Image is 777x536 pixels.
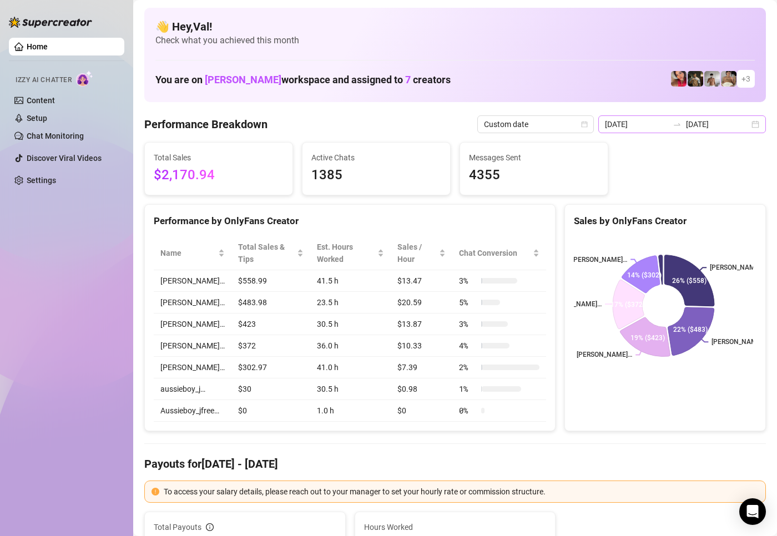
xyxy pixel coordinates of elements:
[741,73,750,85] span: + 3
[154,165,284,186] span: $2,170.94
[155,34,755,47] span: Check what you achieved this month
[546,300,602,308] text: [PERSON_NAME]…
[310,378,391,400] td: 30.5 h
[469,151,599,164] span: Messages Sent
[721,71,736,87] img: Aussieboy_jfree
[469,165,599,186] span: 4355
[459,340,477,352] span: 4 %
[459,296,477,309] span: 5 %
[231,236,310,270] th: Total Sales & Tips
[391,335,452,357] td: $10.33
[152,488,159,495] span: exclamation-circle
[311,165,441,186] span: 1385
[317,241,375,265] div: Est. Hours Worked
[27,114,47,123] a: Setup
[144,117,268,132] h4: Performance Breakdown
[310,335,391,357] td: 36.0 h
[572,256,627,264] text: [PERSON_NAME]…
[27,42,48,51] a: Home
[391,270,452,292] td: $13.47
[154,521,201,533] span: Total Payouts
[238,241,295,265] span: Total Sales & Tips
[459,318,477,330] span: 3 %
[310,357,391,378] td: 41.0 h
[27,154,102,163] a: Discover Viral Videos
[704,71,720,87] img: aussieboy_j
[206,523,214,531] span: info-circle
[155,19,755,34] h4: 👋 Hey, Val !
[154,236,231,270] th: Name
[310,400,391,422] td: 1.0 h
[688,71,703,87] img: Tony
[459,404,477,417] span: 0 %
[391,313,452,335] td: $13.87
[154,214,546,229] div: Performance by OnlyFans Creator
[577,351,633,359] text: [PERSON_NAME]…
[76,70,93,87] img: AI Chatter
[9,17,92,28] img: logo-BBDzfeDw.svg
[310,270,391,292] td: 41.5 h
[605,118,668,130] input: Start date
[673,120,682,129] span: to
[311,151,441,164] span: Active Chats
[27,176,56,185] a: Settings
[686,118,749,130] input: End date
[673,120,682,129] span: swap-right
[739,498,766,525] div: Open Intercom Messenger
[154,313,231,335] td: [PERSON_NAME]…
[459,361,477,373] span: 2 %
[205,74,281,85] span: [PERSON_NAME]
[27,132,84,140] a: Chat Monitoring
[154,292,231,313] td: [PERSON_NAME]…
[459,275,477,287] span: 3 %
[391,378,452,400] td: $0.98
[459,247,531,259] span: Chat Conversion
[154,378,231,400] td: aussieboy_j…
[397,241,437,265] span: Sales / Hour
[154,357,231,378] td: [PERSON_NAME]…
[27,96,55,105] a: Content
[231,313,310,335] td: $423
[710,264,765,272] text: [PERSON_NAME]…
[231,400,310,422] td: $0
[231,335,310,357] td: $372
[391,357,452,378] td: $7.39
[391,236,452,270] th: Sales / Hour
[484,116,587,133] span: Custom date
[231,378,310,400] td: $30
[154,335,231,357] td: [PERSON_NAME]…
[154,400,231,422] td: Aussieboy_jfree…
[154,270,231,292] td: [PERSON_NAME]…
[144,456,766,472] h4: Payouts for [DATE] - [DATE]
[391,292,452,313] td: $20.59
[231,357,310,378] td: $302.97
[712,338,768,346] text: [PERSON_NAME]…
[391,400,452,422] td: $0
[231,270,310,292] td: $558.99
[164,486,759,498] div: To access your salary details, please reach out to your manager to set your hourly rate or commis...
[160,247,216,259] span: Name
[310,292,391,313] td: 23.5 h
[155,74,451,86] h1: You are on workspace and assigned to creators
[581,121,588,128] span: calendar
[459,383,477,395] span: 1 %
[310,313,391,335] td: 30.5 h
[574,214,756,229] div: Sales by OnlyFans Creator
[405,74,411,85] span: 7
[671,71,687,87] img: Vanessa
[154,151,284,164] span: Total Sales
[364,521,547,533] span: Hours Worked
[231,292,310,313] td: $483.98
[452,236,546,270] th: Chat Conversion
[16,75,72,85] span: Izzy AI Chatter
